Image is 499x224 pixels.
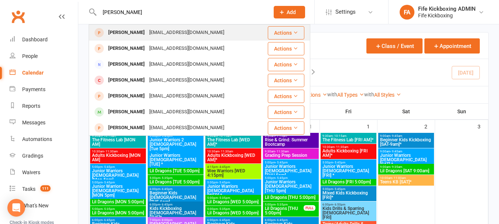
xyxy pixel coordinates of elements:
[149,180,202,184] span: Lil Dragons [TUE 5:00pm]
[106,43,147,54] div: [PERSON_NAME]
[149,218,202,222] span: 7:00pm
[335,4,356,20] span: Settings
[147,123,226,133] div: [EMAIL_ADDRESS][DOMAIN_NAME]
[218,165,230,169] span: - 4:45pm
[22,53,38,59] div: People
[92,211,144,215] span: Lil Dragons [MON 5:00pm]
[264,161,317,164] span: 5:00pm
[40,185,51,192] span: 111
[106,75,147,86] div: [PERSON_NAME]
[92,138,144,147] span: The Fitness Lab [MON AM]
[264,164,317,178] span: Junior Warriors [DEMOGRAPHIC_DATA] [THU 5pm]
[103,181,115,184] span: - 5:45pm
[22,153,43,159] div: Gradings
[10,48,78,65] a: People
[92,207,144,211] span: 5:00pm
[207,184,260,197] span: Junior Warriors [DEMOGRAPHIC_DATA] [WED] *
[219,150,233,153] span: - 11:30am
[10,131,78,148] a: Automations
[22,203,49,209] div: What's New
[103,207,115,211] span: - 5:35pm
[337,92,364,98] a: All Types
[92,218,144,222] span: 6:00pm
[333,187,345,191] span: - 5:45pm
[333,134,346,138] span: - 10:15am
[322,180,375,184] span: Lil Dragons [FRI 5:00pm]
[22,186,35,192] div: Tasks
[92,134,144,138] span: 9:30am
[10,197,78,214] a: What's New
[207,218,260,222] span: 6:00pm
[207,196,260,200] span: 5:00pm
[322,134,375,138] span: 9:30am
[322,203,375,206] span: 6:00pm
[10,148,78,164] a: Gradings
[264,138,317,147] span: Rise & Grind: Summer Bootcamp
[207,165,260,169] span: 4:15pm
[149,206,202,220] span: Kids Kickboxing [DEMOGRAPHIC_DATA] [TUE]*
[147,75,226,86] div: [EMAIL_ADDRESS][DOMAIN_NAME]
[392,176,406,180] span: - 11:00am
[149,191,202,204] span: Beginner Kids [DEMOGRAPHIC_DATA] [TUE 6pm]
[268,74,304,87] button: Actions
[275,134,287,138] span: - 7:15am
[207,211,260,215] span: Lil Dragons [WED 5:00pm]
[264,134,317,138] span: 6:30am
[320,104,377,119] th: Fri
[10,181,78,197] a: Tasks 111
[149,138,202,151] span: Junior Warriors 2 [DEMOGRAPHIC_DATA] [Tue 5pm]
[380,138,433,147] span: Beginner Kids Kickboxing [SAT-9am]*
[207,200,260,204] span: Lil Dragons [WED 5:00pm]
[322,191,375,200] span: Mixed Kids Kickboxing [FRI]*
[264,195,317,200] span: Lil Dragons [THU 5:00pm]
[10,98,78,114] a: Reports
[22,103,40,109] div: Reports
[22,169,40,175] div: Waivers
[106,123,147,133] div: [PERSON_NAME]
[418,12,476,19] div: Fife Kickboxing
[322,145,375,149] span: 10:30am
[380,134,433,138] span: 9:00am
[207,153,260,162] span: Adults Kickboxing [WED AM]*
[268,42,304,55] button: Actions
[218,207,230,211] span: - 5:35pm
[147,91,226,101] div: [EMAIL_ADDRESS][DOMAIN_NAME]
[207,169,260,178] span: Wee Warriors [WED 4:15pm]
[92,181,144,184] span: 5:00pm
[390,150,402,153] span: - 9:45am
[364,92,374,97] strong: with
[92,150,144,153] span: 10:30am
[390,165,402,169] span: - 9:35am
[268,58,304,71] button: Actions
[366,38,423,54] button: Class / Event
[218,181,230,184] span: - 5:45pm
[22,86,45,92] div: Payments
[160,176,172,180] span: - 5:35pm
[97,7,264,17] input: Search...
[333,203,345,206] span: - 6:50pm
[478,120,488,132] div: 3
[160,187,172,191] span: - 6:45pm
[106,59,147,70] div: [PERSON_NAME]
[92,200,144,204] span: Lil Dragons [MON 5:00pm]
[106,91,147,101] div: [PERSON_NAME]
[10,114,78,131] a: Messages
[22,136,52,142] div: Automations
[418,6,476,12] div: Fife Kickboxing ADMIN
[102,134,116,138] span: - 10:15am
[22,37,48,42] div: Dashboard
[322,138,375,142] span: The Fitness Lab [FRI AM]*
[264,203,304,206] span: 5:00pm
[322,161,375,164] span: 5:00pm
[103,165,115,169] span: - 5:45pm
[287,9,296,15] span: Add
[106,107,147,117] div: [PERSON_NAME]
[10,164,78,181] a: Waivers
[322,206,375,220] span: Kids Drills & Sparring [DEMOGRAPHIC_DATA] [FRI]
[207,150,260,153] span: 10:30am
[22,120,45,125] div: Messages
[275,150,289,153] span: - 11:30am
[10,31,78,48] a: Dashboard
[306,120,319,132] div: 31
[92,165,144,169] span: 5:00pm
